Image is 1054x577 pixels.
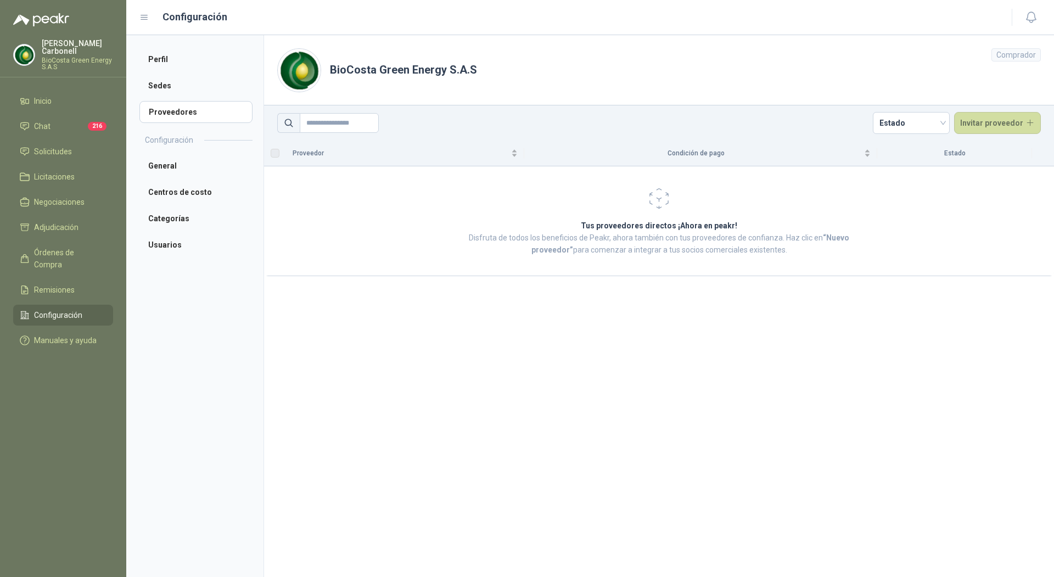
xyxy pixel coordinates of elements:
span: Órdenes de Compra [34,247,103,271]
span: Configuración [34,309,82,321]
span: Remisiones [34,284,75,296]
img: Logo peakr [13,13,69,26]
a: Solicitudes [13,141,113,162]
h2: Tus proveedores directos ¡Ahora en peakr! [468,220,851,232]
span: Manuales y ayuda [34,334,97,346]
img: Company Logo [14,44,35,65]
a: Perfil [139,48,253,70]
h2: Configuración [145,134,193,146]
a: Configuración [13,305,113,326]
a: Categorías [139,208,253,229]
span: Proveedor [293,148,509,159]
p: Disfruta de todos los beneficios de Peakr, ahora también con tus proveedores de confianza. Haz cl... [468,232,851,256]
span: 216 [88,122,106,131]
a: General [139,155,253,177]
span: Negociaciones [34,196,85,208]
a: Centros de costo [139,181,253,203]
span: Chat [34,120,51,132]
a: Negociaciones [13,192,113,212]
h1: Configuración [162,9,227,25]
a: Chat216 [13,116,113,137]
a: Proveedores [139,101,253,123]
span: Adjudicación [34,221,79,233]
div: Comprador [991,48,1041,61]
a: Usuarios [139,234,253,256]
img: Company Logo [278,49,321,92]
a: Manuales y ayuda [13,330,113,351]
th: Proveedor [286,141,524,166]
span: Licitaciones [34,171,75,183]
a: Remisiones [13,279,113,300]
span: Estado [879,115,943,131]
p: [PERSON_NAME] Carbonell [42,40,113,55]
h1: BioCosta Green Energy S.A.S [330,61,477,79]
th: Condición de pago [524,141,878,166]
a: Órdenes de Compra [13,242,113,275]
span: Solicitudes [34,145,72,158]
span: Inicio [34,95,52,107]
th: Estado [877,141,1032,166]
p: BioCosta Green Energy S.A.S [42,57,113,70]
span: Condición de pago [531,148,862,159]
a: Sedes [139,75,253,97]
a: Licitaciones [13,166,113,187]
a: Inicio [13,91,113,111]
button: Invitar proveedor [954,112,1041,134]
a: Adjudicación [13,217,113,238]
